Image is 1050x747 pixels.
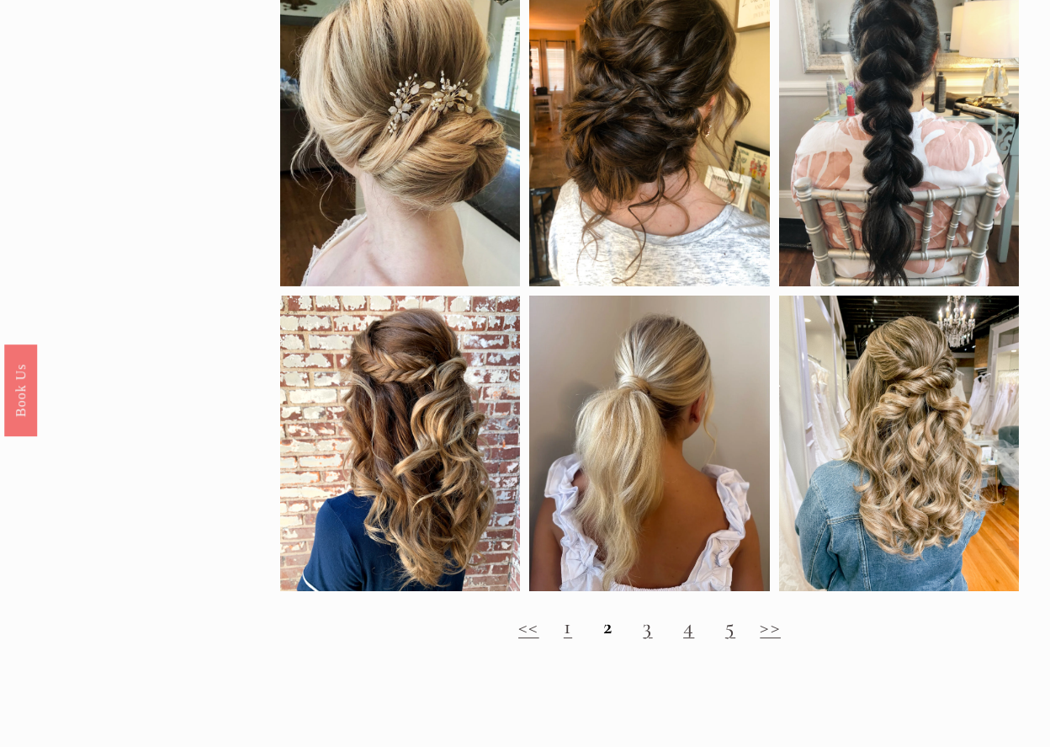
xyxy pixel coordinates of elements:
[643,613,652,639] a: 3
[725,613,735,639] a: 5
[4,344,37,435] a: Book Us
[603,613,612,639] strong: 2
[518,613,539,639] a: <<
[564,613,572,639] a: 1
[760,613,781,639] a: >>
[683,613,694,639] a: 4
